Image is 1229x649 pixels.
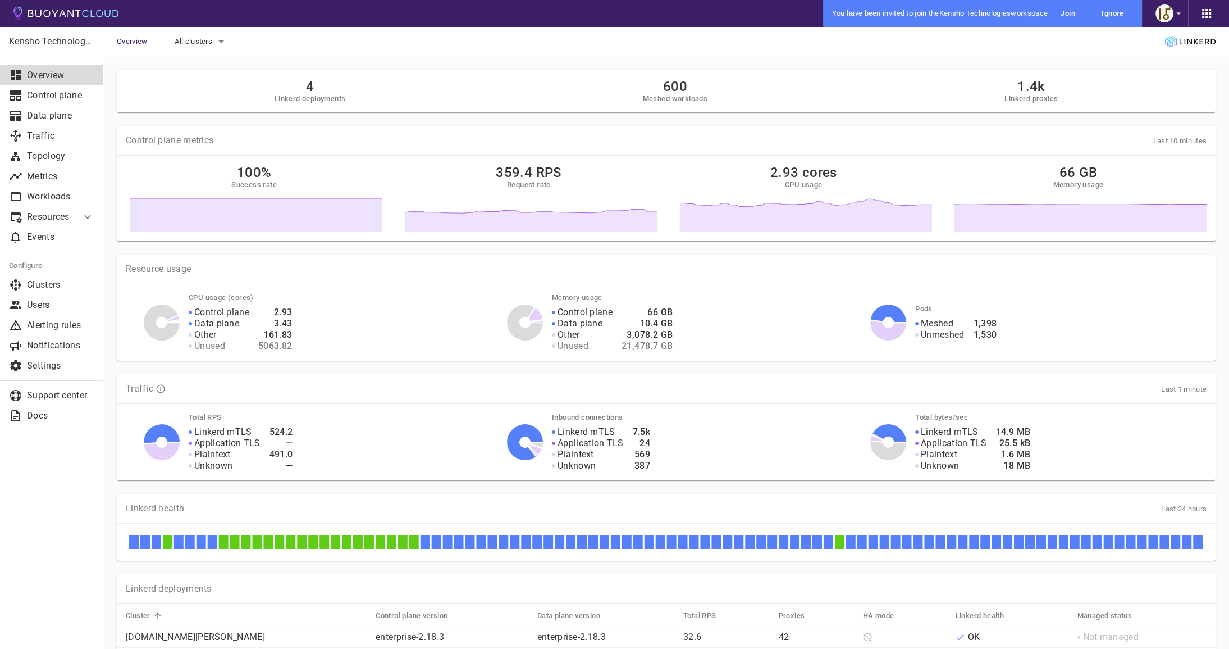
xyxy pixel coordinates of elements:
p: Support center [27,390,94,401]
h4: 491.0 [269,449,293,460]
p: Unknown [921,460,959,471]
h4: 3.43 [258,318,293,329]
span: All clusters [175,37,214,46]
p: Control plane [558,307,613,318]
h2: 600 [643,79,707,94]
p: Linkerd mTLS [921,426,979,438]
p: Events [27,232,94,243]
span: Data plane version [537,611,615,621]
p: Linkerd health [126,503,184,514]
p: Other [194,329,217,341]
p: Notifications [27,340,94,351]
p: Alerting rules [27,320,94,331]
a: 100%Success rate [126,165,382,232]
span: You have been invited to join the Kensho Technologies workspace [832,9,1048,18]
svg: TLS data is compiled from traffic seen by Linkerd proxies. RPS and TCP bytes reflect both inbound... [156,384,166,394]
h5: Linkerd health [955,611,1004,620]
p: Application TLS [558,438,624,449]
a: 2.93 coresCPU usage [675,165,932,232]
a: enterprise-2.18.3 [537,632,606,642]
p: Kensho Technologies [9,36,94,47]
p: Other [558,329,580,341]
h5: Linkerd deployments [275,94,346,103]
h4: — [269,460,293,471]
h4: 5063.82 [258,341,293,352]
p: Control plane [27,90,94,101]
h4: 18 MB [996,460,1031,471]
button: Join [1050,5,1086,22]
button: All clusters [175,33,228,50]
p: Linkerd mTLS [194,426,252,438]
p: Unknown [194,460,232,471]
p: Clusters [27,279,94,291]
p: 32.6 [683,632,770,643]
h5: Success rate [231,180,277,189]
p: Unused [558,341,588,352]
span: Total RPS [683,611,731,621]
p: Topology [27,151,94,162]
h4: 14.9 MB [996,426,1031,438]
h4: 1.6 MB [996,449,1031,460]
span: Last 10 minutes [1153,137,1207,145]
h5: Data plane version [537,611,600,620]
p: Not managed [1082,632,1138,643]
h5: Linkerd proxies [1004,94,1058,103]
button: Ignore [1095,5,1131,22]
span: Last 1 minute [1161,385,1207,393]
h5: Control plane version [376,611,447,620]
h4: 25.5 kB [996,438,1031,449]
p: Resource usage [126,264,1207,275]
p: Unknown [558,460,596,471]
h4: 569 [633,449,651,460]
p: Control plane [194,307,249,318]
h4: 66 GB [622,307,673,318]
h4: 10.4 GB [622,318,673,329]
span: Managed status [1077,611,1146,621]
p: Traffic [126,383,153,394]
p: Resources [27,211,72,223]
h2: 100% [237,165,272,180]
p: Users [27,299,94,311]
h4: 1,398 [973,318,997,329]
h5: Total RPS [683,611,716,620]
h5: Join [1061,9,1075,18]
a: 66 GBMemory usage [950,165,1207,232]
h5: HA mode [862,611,894,620]
h4: 21,478.7 GB [622,341,673,352]
p: Traffic [27,130,94,142]
h4: 524.2 [269,426,293,438]
p: Data plane [558,318,602,329]
p: Plaintext [921,449,957,460]
h5: Proxies [779,611,805,620]
p: 42 [779,632,854,643]
p: OK [967,632,980,643]
h5: Ignore [1102,9,1123,18]
p: Linkerd deployments [126,583,212,594]
h2: 1.4k [1004,79,1058,94]
p: Linkerd mTLS [558,426,615,438]
span: Control plane version [376,611,462,621]
p: Meshed [921,318,953,329]
h4: 2.93 [258,307,293,318]
h4: 1,530 [973,329,997,341]
p: Application TLS [921,438,987,449]
p: [DOMAIN_NAME][PERSON_NAME] [126,632,367,643]
h2: 4 [275,79,346,94]
p: Docs [27,410,94,421]
h2: 359.4 RPS [496,165,562,180]
p: Workloads [27,191,94,202]
p: Plaintext [194,449,231,460]
h5: Memory usage [1053,180,1103,189]
p: Plaintext [558,449,594,460]
h4: 24 [633,438,651,449]
h4: 3,078.2 GB [622,329,673,341]
h4: 7.5k [633,426,651,438]
h5: CPU usage [785,180,823,189]
span: Last 24 hours [1161,505,1207,513]
img: Ravi Nandiraju [1155,4,1173,22]
p: Data plane [194,318,239,329]
p: Metrics [27,171,94,182]
h5: Cluster [126,611,150,620]
h4: 161.83 [258,329,293,341]
span: Proxies [779,611,820,621]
